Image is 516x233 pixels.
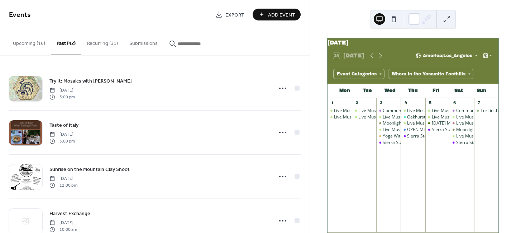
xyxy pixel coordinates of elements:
div: Live Music Nightly at the Marina Grill at Bass Lake Boat Rentals [376,127,401,133]
div: OPEN MIC at [GEOGRAPHIC_DATA] by the River [407,127,501,133]
div: 3 [378,100,384,106]
div: Live Music Nightly at the Marina Grill at Bass Lake Boat Rentals [352,114,376,120]
div: Tue [356,84,379,98]
div: Live Music Nightly at the Marina Grill at Bass Lake Boat Rentals [450,114,474,120]
div: Live Music Nightly at the Marina Grill at Bass Lake Boat Rentals [328,114,352,120]
div: Mon [333,84,356,98]
div: 4 [403,100,408,106]
div: Live Music Nightly at the Marina Grill at Bass Lake Boat Rentals [328,108,352,114]
span: 12:00 pm [49,182,77,188]
div: [DATE] Movie Night at the Barn [432,120,494,126]
span: America/Los_Angeles [423,53,472,58]
div: Sierra Stargazing [450,140,474,146]
a: Export [210,9,250,20]
div: Yoga With [PERSON_NAME] [383,133,438,139]
div: Live Music Nightly at the Marina Grill at Bass Lake Boat Rentals [401,120,425,126]
div: 5 [427,100,433,106]
a: Harvest Exchange [49,209,90,218]
a: Sunrise on the Mountain Clay Shoot [49,165,130,173]
div: 7 [476,100,482,106]
span: 3:00 pm [49,138,75,144]
div: Sierra Stargazing [425,127,450,133]
div: OPEN MIC at Queen's Inn by the River [401,127,425,133]
div: Thu [402,84,425,98]
div: Moonlight Special at the Yosemite Mountain Sugar Pine Railroad [383,120,511,126]
span: Sunrise on the Mountain Clay Shoot [49,166,130,173]
a: Try It: Mosaics with [PERSON_NAME] [49,77,132,85]
div: Community Meal At United Methodist [376,108,401,114]
div: Fri [424,84,447,98]
div: Live Music Nightly at the Marina Grill at Bass Lake Boat Rentals [352,108,376,114]
div: Live Music Nightly at the [GEOGRAPHIC_DATA] at [GEOGRAPHIC_DATA] Boat Rentals [334,108,502,114]
span: Harvest Exchange [49,210,90,218]
span: [DATE] [49,131,75,138]
div: Live Music by the River [456,120,501,126]
div: 2 [354,100,359,106]
div: Live Music Nightly at the Marina Grill at Bass Lake Boat Rentals [425,114,450,120]
div: Wed [379,84,402,98]
div: Sierra Stargazing [432,127,467,133]
div: [DATE] [328,38,498,47]
a: Taste of Italy [49,121,78,129]
div: Community Meal At United Methodist [450,108,474,114]
div: Live Music Nightly at the [GEOGRAPHIC_DATA] at [GEOGRAPHIC_DATA] Boat Rentals [334,114,502,120]
div: Oakhurst Farmers Market [401,114,425,120]
div: Sierra Stargazing [401,133,425,139]
button: Submissions [124,29,163,55]
span: 3:00 pm [49,94,75,100]
div: Sierra Stargazing [456,140,491,146]
div: 6 [452,100,457,106]
div: Live Music Nightly at the Marina Grill at Bass Lake Boat Rentals [425,108,450,114]
div: Sierra Stargazing [383,140,417,146]
div: Oakhurst Farmers Market [407,114,459,120]
div: Sun [470,84,493,98]
button: Past (42) [51,29,81,55]
div: Community Meal At [DEMOGRAPHIC_DATA] [383,108,470,114]
div: Yoga With Lisa [376,133,401,139]
div: Live Music by the River [450,120,474,126]
span: 10:00 am [49,226,77,233]
div: 1 [330,100,335,106]
div: Moonlight Special at the Yosemite Mountain Sugar Pine Railroad [450,127,474,133]
div: Turf in the Bog - Solo Irish Flute [474,108,498,114]
div: Live Music Nightly at the Marina Grill at Bass Lake Boat Rentals [376,114,401,120]
div: Sat [447,84,470,98]
span: [DATE] [49,87,75,94]
span: Add Event [268,11,295,19]
span: Export [225,11,244,19]
div: Friday Movie Night at the Barn [425,120,450,126]
span: Events [9,8,31,22]
div: Moonlight Special at the Yosemite Mountain Sugar Pine Railroad [376,120,401,126]
span: [DATE] [49,220,77,226]
div: Live Music Nightly at the Marina Grill at Bass Lake Boat Rentals [401,108,425,114]
div: Live Music Nightly at the Marina Grill at Bass Lake Boat Rentals [450,133,474,139]
button: Upcoming (16) [7,29,51,55]
button: Recurring (31) [81,29,124,55]
span: [DATE] [49,176,77,182]
div: Sierra Stargazing [407,133,442,139]
button: Add Event [253,9,301,20]
div: Sierra Stargazing [376,140,401,146]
